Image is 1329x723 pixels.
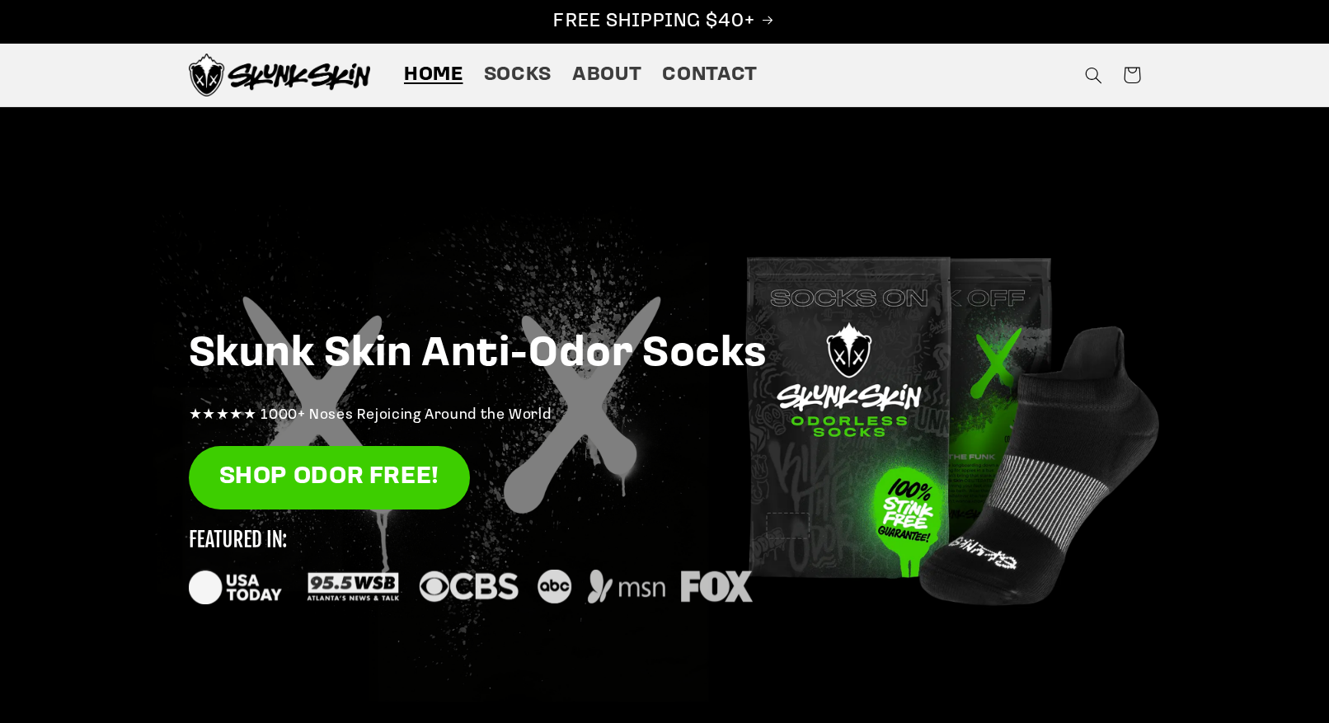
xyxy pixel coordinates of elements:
[189,334,768,376] strong: Skunk Skin Anti-Odor Socks
[404,63,463,88] span: Home
[561,52,651,98] a: About
[189,54,370,96] img: Skunk Skin Anti-Odor Socks.
[662,63,757,88] span: Contact
[1075,56,1113,94] summary: Search
[484,63,552,88] span: Socks
[473,52,561,98] a: Socks
[189,446,470,509] a: SHOP ODOR FREE!
[393,52,473,98] a: Home
[189,403,1141,430] p: ★★★★★ 1000+ Noses Rejoicing Around the World
[17,9,1312,35] p: FREE SHIPPING $40+
[652,52,768,98] a: Contact
[572,63,641,88] span: About
[189,530,754,604] img: new_featured_logos_1_small.svg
